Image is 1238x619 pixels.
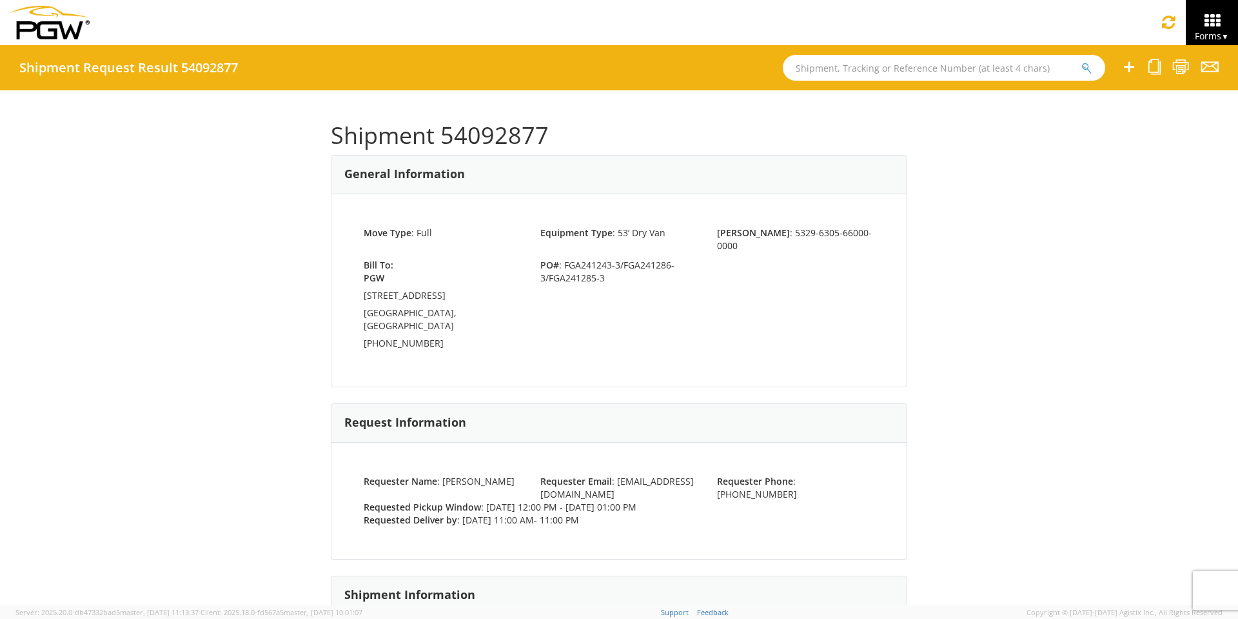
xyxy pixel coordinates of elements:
span: : [PHONE_NUMBER] [717,475,797,500]
strong: Move Type [364,227,411,239]
span: Copyright © [DATE]-[DATE] Agistix Inc., All Rights Reserved [1027,607,1223,618]
span: : 53’ Dry Van [540,227,665,239]
strong: Requester Email [540,475,612,487]
span: master, [DATE] 11:13:37 [120,607,199,617]
span: : 5329-6305-66000-0000 [717,227,872,252]
span: Client: 2025.18.0-fd567a5 [201,607,362,617]
td: [GEOGRAPHIC_DATA], [GEOGRAPHIC_DATA] [364,307,521,337]
span: Server: 2025.20.0-db47332bad5 [15,607,199,617]
strong: PO# [540,259,559,271]
h3: Shipment Information [344,589,475,602]
span: : [EMAIL_ADDRESS][DOMAIN_NAME] [540,475,694,500]
span: - 11:00 PM [534,514,579,526]
a: Feedback [697,607,729,617]
span: : [PERSON_NAME] [364,475,515,487]
strong: Requester Name [364,475,437,487]
input: Shipment, Tracking or Reference Number (at least 4 chars) [783,55,1105,81]
td: [STREET_ADDRESS] [364,289,521,307]
td: [PHONE_NUMBER] [364,337,521,354]
span: : Full [364,227,432,239]
span: master, [DATE] 10:01:07 [284,607,362,617]
h4: Shipment Request Result 54092877 [19,61,238,75]
a: Support [661,607,689,617]
span: Forms [1195,30,1229,42]
strong: Requester Phone [717,475,793,487]
h3: General Information [344,168,465,181]
img: pgw-form-logo-1aaa8060b1cc70fad034.png [10,6,90,39]
span: ▼ [1221,31,1229,42]
span: : [DATE] 12:00 PM - [DATE] 01:00 PM [364,501,636,513]
h3: Request Information [344,416,466,429]
strong: PGW [364,272,384,284]
strong: Requested Deliver by [364,514,457,526]
strong: Bill To: [364,259,393,271]
h1: Shipment 54092877 [331,123,907,148]
span: : [DATE] 11:00 AM [364,514,579,526]
strong: Requested Pickup Window [364,501,481,513]
strong: Equipment Type [540,227,613,239]
strong: [PERSON_NAME] [717,227,790,239]
span: : FGA241243-3/FGA241286-3/FGA241285-3 [531,259,707,285]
